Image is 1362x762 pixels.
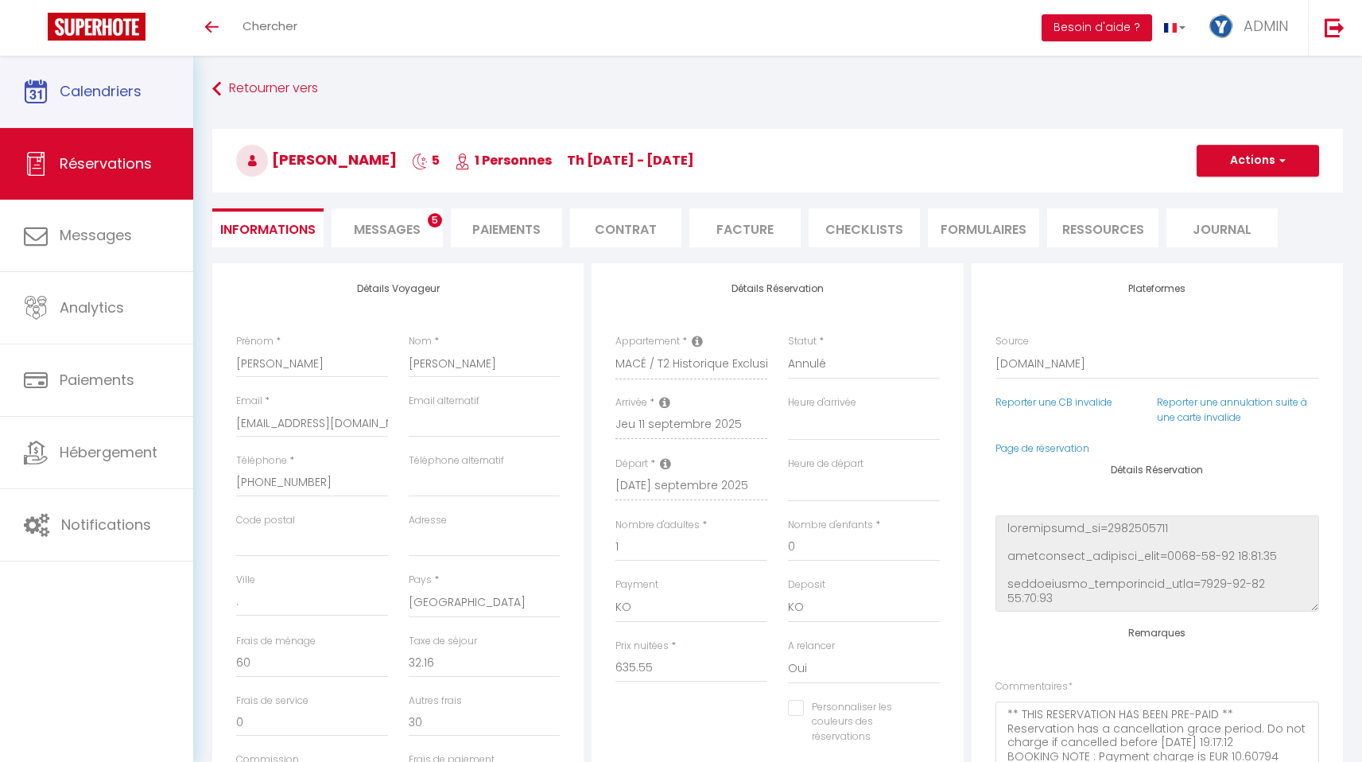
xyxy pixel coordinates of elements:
label: Frais de ménage [236,634,316,649]
h4: Plateformes [995,283,1319,294]
li: Ressources [1047,208,1158,247]
img: Super Booking [48,13,146,41]
label: Nombre d'adultes [615,518,700,533]
span: Hébergement [60,442,157,462]
label: Heure de départ [788,457,863,472]
a: Retourner vers [212,75,1343,103]
span: Th [DATE] - [DATE] [567,151,694,169]
a: Reporter une CB invalide [995,395,1112,409]
label: Email alternatif [409,394,479,409]
h4: Détails Voyageur [236,283,560,294]
button: Besoin d'aide ? [1042,14,1152,41]
label: Téléphone alternatif [409,453,504,468]
li: Informations [212,208,324,247]
label: Source [995,334,1029,349]
label: Prix nuitées [615,639,669,654]
label: Email [236,394,262,409]
li: Facture [689,208,801,247]
li: FORMULAIRES [928,208,1039,247]
label: A relancer [788,639,835,654]
span: 5 [428,213,442,227]
label: Prénom [236,334,274,349]
span: Analytics [60,297,124,317]
span: Messages [354,220,421,239]
li: Contrat [570,208,681,247]
label: Frais de service [236,694,308,709]
label: Ville [236,573,255,588]
img: ... [1209,14,1233,38]
li: Journal [1166,208,1278,247]
a: Reporter une annulation suite à une carte invalide [1157,395,1307,424]
label: Personnaliser les couleurs des réservations [804,700,920,745]
li: Paiements [451,208,562,247]
label: Statut [788,334,817,349]
span: 5 [412,151,440,169]
span: Réservations [60,154,152,173]
label: Payment [615,577,658,593]
span: Notifications [61,515,151,535]
span: Messages [60,225,132,245]
a: Page de réservation [995,441,1089,455]
label: Commentaires [995,679,1073,694]
label: Départ [615,457,648,472]
span: Calendriers [60,81,142,101]
span: ADMIN [1244,16,1288,36]
label: Code postal [236,513,295,528]
label: Autres frais [409,694,462,709]
button: Actions [1197,145,1319,177]
h4: Détails Réservation [995,465,1319,476]
span: [PERSON_NAME] [236,150,397,169]
h4: Remarques [995,628,1319,639]
label: Pays [409,573,432,588]
label: Adresse [409,513,447,528]
label: Téléphone [236,453,287,468]
h4: Détails Réservation [615,283,939,294]
span: Paiements [60,370,134,390]
label: Deposit [788,577,825,593]
li: CHECKLISTS [809,208,920,247]
label: Heure d'arrivée [788,395,856,410]
label: Nom [409,334,432,349]
label: Appartement [615,334,680,349]
span: Chercher [243,17,297,34]
img: logout [1325,17,1345,37]
label: Arrivée [615,395,647,410]
label: Taxe de séjour [409,634,477,649]
span: 1 Personnes [455,151,552,169]
label: Nombre d'enfants [788,518,873,533]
